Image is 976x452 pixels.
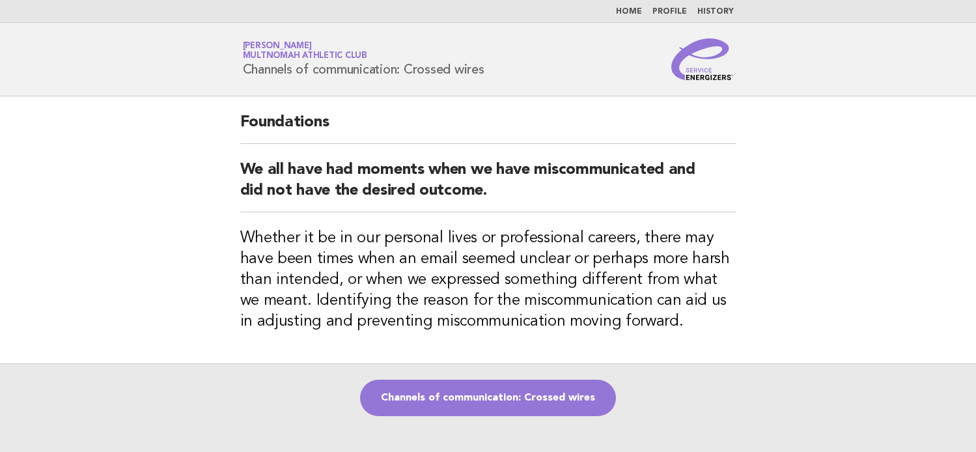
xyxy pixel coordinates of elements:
a: Home [616,8,642,16]
h2: Foundations [240,112,736,144]
a: Profile [652,8,687,16]
a: Channels of communication: Crossed wires [360,380,616,416]
img: Service Energizers [671,38,734,80]
span: Multnomah Athletic Club [243,52,367,61]
h3: Whether it be in our personal lives or professional careers, there may have been times when an em... [240,228,736,332]
h2: We all have had moments when we have miscommunicated and did not have the desired outcome. [240,160,736,212]
a: History [697,8,734,16]
h1: Channels of communication: Crossed wires [243,42,484,76]
a: [PERSON_NAME]Multnomah Athletic Club [243,42,367,60]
